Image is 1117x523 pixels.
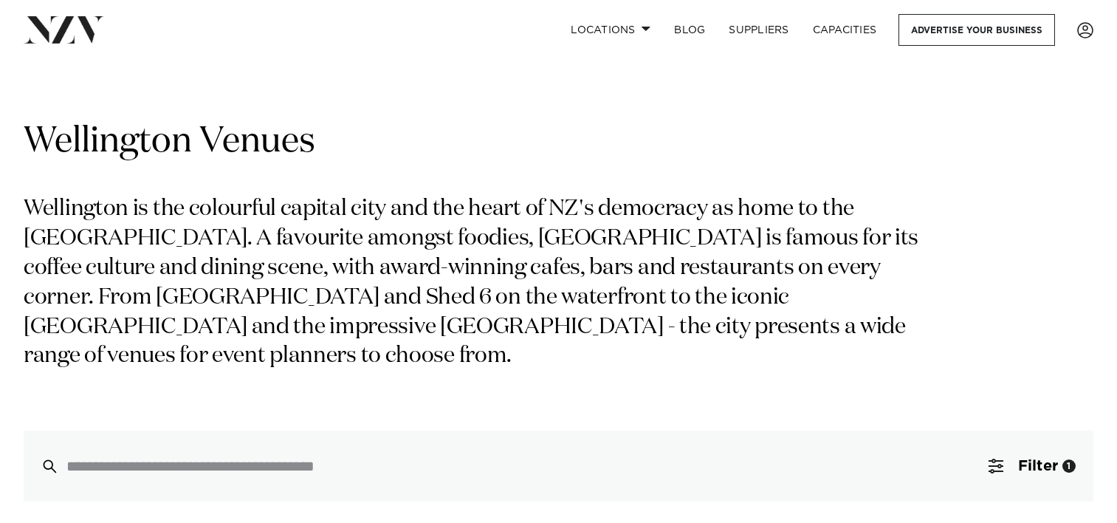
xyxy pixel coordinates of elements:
img: nzv-logo.png [24,16,104,43]
span: Filter [1018,459,1058,474]
a: SUPPLIERS [717,14,800,46]
a: Capacities [801,14,889,46]
div: 1 [1062,459,1076,473]
a: BLOG [662,14,717,46]
p: Wellington is the colourful capital city and the heart of NZ's democracy as home to the [GEOGRAPH... [24,195,936,372]
a: Advertise your business [898,14,1055,46]
h1: Wellington Venues [24,119,1093,165]
a: Locations [559,14,662,46]
button: Filter1 [971,431,1093,502]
